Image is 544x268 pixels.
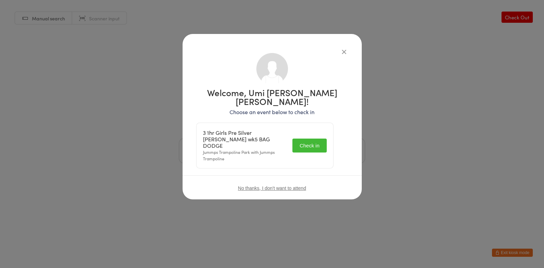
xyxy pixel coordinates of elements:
[238,185,306,191] button: No thanks, I don't want to attend
[203,129,289,149] div: 3 1hr Girls Pre Silver [PERSON_NAME] wk5 BAG DODGE
[196,88,348,106] h1: Welcome, Umi [PERSON_NAME] [PERSON_NAME]!
[196,108,348,116] p: Choose an event below to check in
[256,53,288,85] img: no_photo.png
[292,139,326,153] button: Check in
[203,129,289,162] div: Jummps Trampoline Park with Jummps Trampoline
